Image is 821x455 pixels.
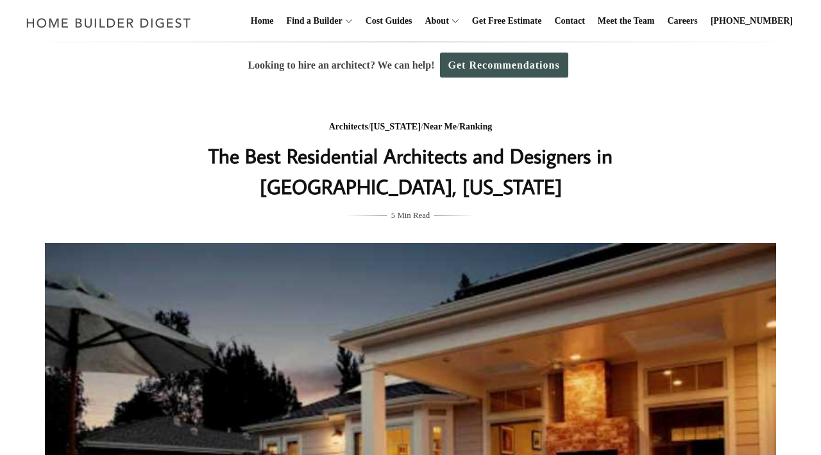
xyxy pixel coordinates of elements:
[706,1,798,42] a: [PHONE_NUMBER]
[155,119,666,135] div: / / /
[360,1,418,42] a: Cost Guides
[371,122,421,131] a: [US_STATE]
[391,208,430,222] span: 5 Min Read
[663,1,703,42] a: Careers
[21,10,197,35] img: Home Builder Digest
[329,122,368,131] a: Architects
[467,1,547,42] a: Get Free Estimate
[593,1,660,42] a: Meet the Team
[459,122,492,131] a: Ranking
[246,1,279,42] a: Home
[155,140,666,202] h1: The Best Residential Architects and Designers in [GEOGRAPHIC_DATA], [US_STATE]
[282,1,343,42] a: Find a Builder
[419,1,448,42] a: About
[423,122,457,131] a: Near Me
[440,53,568,78] a: Get Recommendations
[549,1,589,42] a: Contact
